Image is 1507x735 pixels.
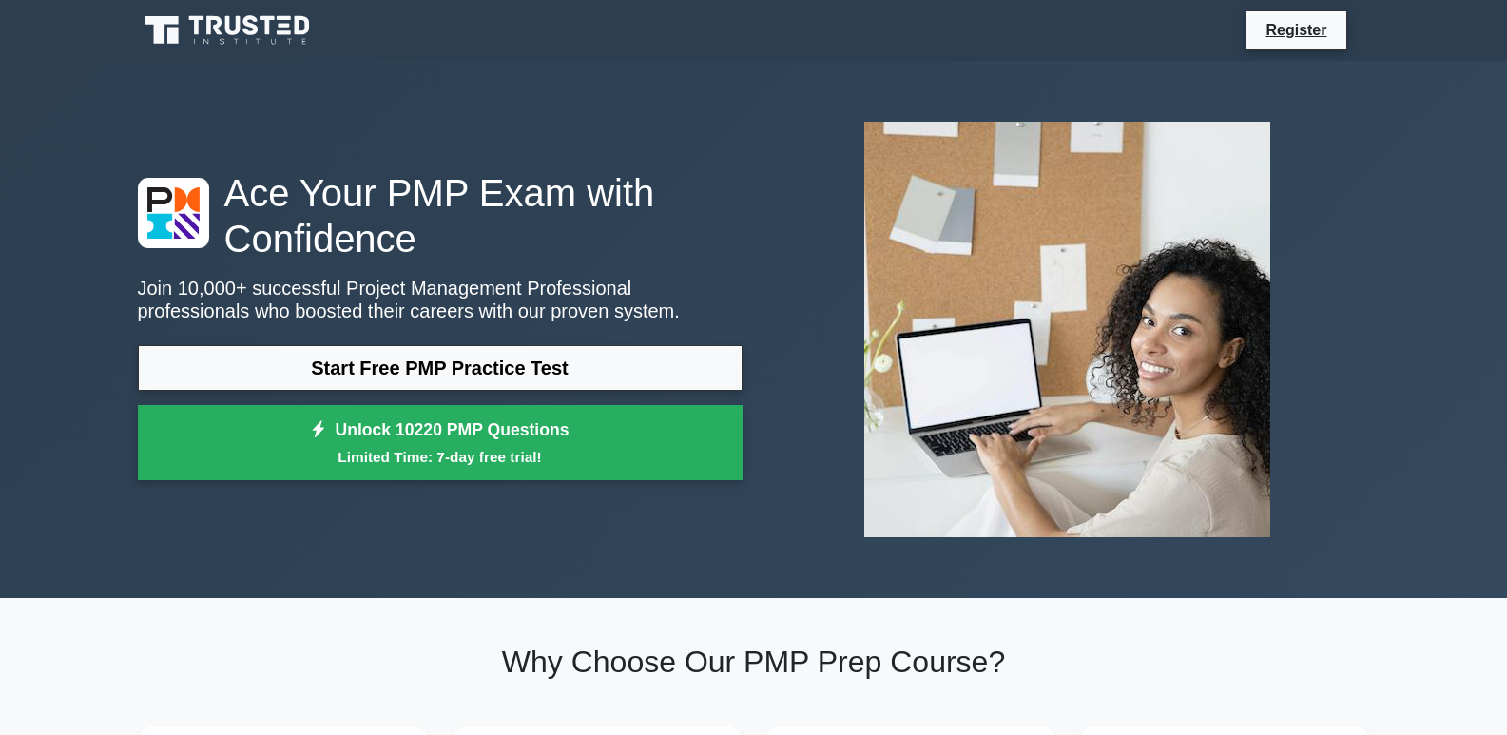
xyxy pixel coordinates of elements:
a: Start Free PMP Practice Test [138,345,743,391]
h2: Why Choose Our PMP Prep Course? [138,644,1370,680]
a: Unlock 10220 PMP QuestionsLimited Time: 7-day free trial! [138,405,743,481]
p: Join 10,000+ successful Project Management Professional professionals who boosted their careers w... [138,277,743,322]
h1: Ace Your PMP Exam with Confidence [138,170,743,261]
small: Limited Time: 7-day free trial! [162,446,719,468]
a: Register [1254,18,1338,42]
